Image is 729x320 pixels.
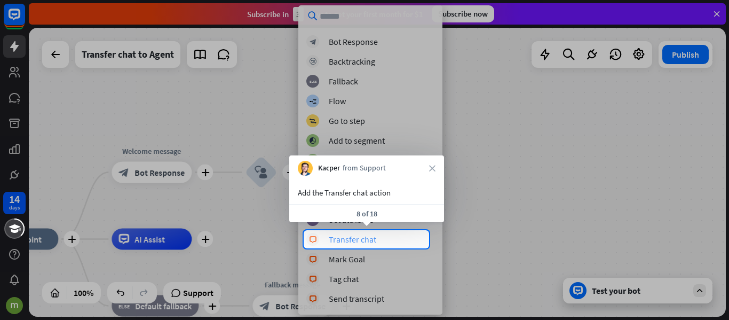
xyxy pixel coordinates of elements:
span: Kacper [318,163,340,174]
div: Transfer chat [329,234,376,245]
i: block_livechat [309,236,317,243]
button: Open LiveChat chat widget [9,4,41,36]
div: Add the Transfer chat action [298,186,435,199]
span: from Support [343,163,386,174]
i: close [429,165,435,171]
div: 8 of 18 [289,204,444,222]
